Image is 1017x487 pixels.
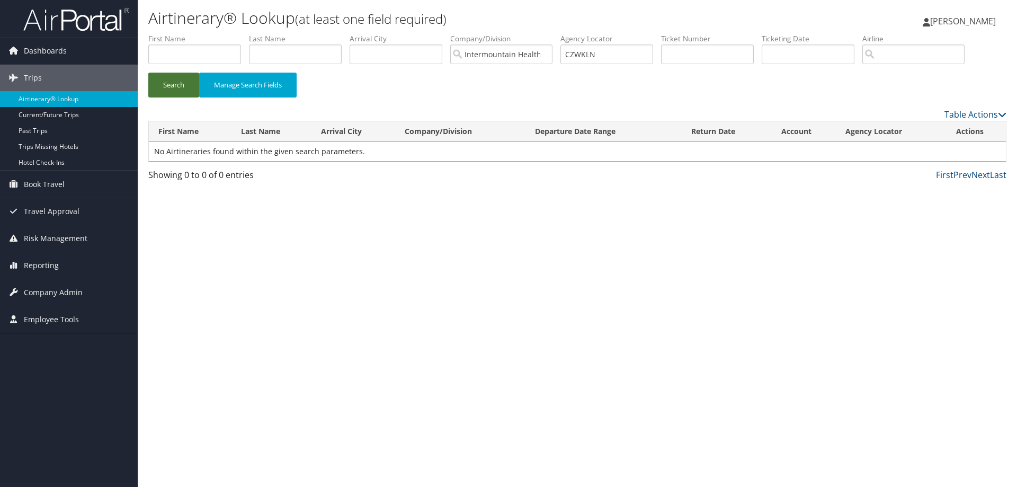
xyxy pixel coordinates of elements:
[24,38,67,64] span: Dashboards
[971,169,990,181] a: Next
[661,33,762,44] label: Ticket Number
[231,121,312,142] th: Last Name: activate to sort column ascending
[24,252,59,279] span: Reporting
[990,169,1006,181] a: Last
[862,33,973,44] label: Airline
[836,121,947,142] th: Agency Locator: activate to sort column ascending
[525,121,682,142] th: Departure Date Range: activate to sort column ascending
[24,171,65,198] span: Book Travel
[947,121,1006,142] th: Actions
[148,169,351,187] div: Showing 0 to 0 of 0 entries
[923,5,1006,37] a: [PERSON_NAME]
[450,33,560,44] label: Company/Division
[311,121,395,142] th: Arrival City: activate to sort column ascending
[350,33,450,44] label: Arrival City
[149,142,1006,161] td: No Airtineraries found within the given search parameters.
[24,279,83,306] span: Company Admin
[944,109,1006,120] a: Table Actions
[148,73,199,98] button: Search
[199,73,297,98] button: Manage Search Fields
[930,15,996,27] span: [PERSON_NAME]
[149,121,231,142] th: First Name: activate to sort column ascending
[24,65,42,91] span: Trips
[295,10,447,28] small: (at least one field required)
[682,121,772,142] th: Return Date: activate to sort column ascending
[23,7,129,32] img: airportal-logo.png
[395,121,525,142] th: Company/Division
[772,121,836,142] th: Account: activate to sort column descending
[953,169,971,181] a: Prev
[148,7,720,29] h1: Airtinerary® Lookup
[560,33,661,44] label: Agency Locator
[762,33,862,44] label: Ticketing Date
[24,225,87,252] span: Risk Management
[24,198,79,225] span: Travel Approval
[24,306,79,333] span: Employee Tools
[249,33,350,44] label: Last Name
[148,33,249,44] label: First Name
[936,169,953,181] a: First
